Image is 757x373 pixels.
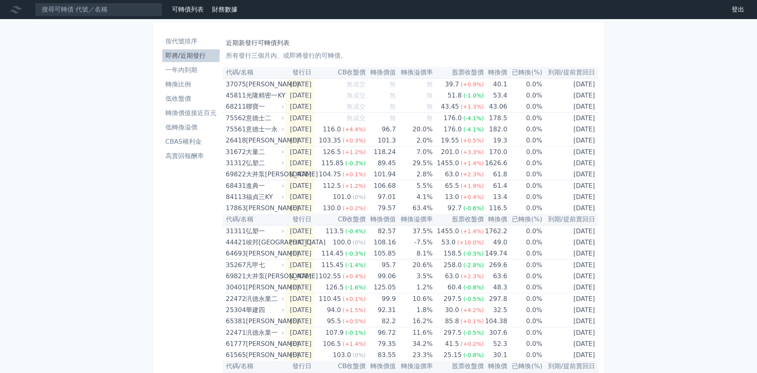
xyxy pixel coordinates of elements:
th: 已轉換(%) [507,67,542,78]
div: 104.75 [317,169,342,180]
td: 1762.2 [484,225,507,237]
th: 轉換溢價率 [396,67,433,78]
div: 31311 [226,226,244,237]
div: 92.7 [446,203,463,214]
span: (+10.0%) [457,239,484,246]
td: [DATE] [285,146,315,158]
span: 無 [426,114,433,122]
td: 79.57 [366,203,396,214]
div: 華建四 [246,305,282,316]
td: 125.05 [366,282,396,293]
td: 0.0% [507,113,542,124]
div: 60.4 [446,282,463,293]
span: 無成交 [346,114,366,122]
span: (+0.1%) [461,318,484,324]
li: 高賣回報酬率 [162,151,220,161]
div: 84113 [226,191,244,203]
span: 無 [426,92,433,99]
div: 45811 [226,90,244,101]
td: 0.0% [507,169,542,180]
td: 269.6 [484,260,507,271]
th: 股票收盤價 [433,214,484,225]
li: 低收盤價 [162,94,220,104]
td: 82.57 [366,225,396,237]
div: 297.5 [442,293,463,305]
div: [PERSON_NAME] [246,282,282,293]
span: (+3.3%) [461,149,484,155]
span: (-0.3%) [345,250,366,257]
td: [DATE] [285,327,315,339]
p: 所有發行三個月內、或即將發行的可轉債。 [226,51,595,61]
div: 113.5 [324,226,345,237]
span: (-4.1%) [463,115,484,121]
span: (+0.2%) [342,205,366,211]
td: [DATE] [542,293,598,305]
div: 258.0 [442,260,463,271]
td: 19.3 [484,135,507,146]
td: [DATE] [285,225,315,237]
td: [DATE] [542,124,598,135]
span: 無 [389,114,396,122]
td: [DATE] [285,271,315,282]
div: 115.45 [320,260,345,271]
span: 無成交 [346,103,366,110]
td: [DATE] [542,271,598,282]
td: [DATE] [542,180,598,192]
th: 到期/提前賣回日 [542,214,598,225]
td: 48.3 [484,282,507,293]
td: 20.0% [396,124,433,135]
div: 25304 [226,305,244,316]
td: 32.5 [484,305,507,316]
td: 105.85 [366,248,396,260]
span: (+0.9%) [461,81,484,88]
td: 0.0% [507,327,542,339]
td: 116.5 [484,203,507,214]
td: -7.5% [396,237,433,248]
li: 即將/近期發行 [162,51,220,61]
th: 轉換價值 [366,67,396,78]
div: 95.5 [325,316,343,327]
div: 聯寶一 [246,101,282,112]
span: (+0.5%) [461,137,484,144]
td: [DATE] [542,327,598,339]
div: 201.0 [439,146,461,158]
div: [PERSON_NAME] [246,79,282,90]
span: (+0.1%) [342,296,366,302]
td: [DATE] [285,90,315,101]
th: 轉換價值 [366,214,396,225]
div: 65381 [226,316,244,327]
div: 64693 [226,248,244,259]
td: 307.6 [484,327,507,339]
a: CBAS權利金 [162,135,220,148]
li: 按代號排序 [162,37,220,46]
div: [PERSON_NAME] [246,316,282,327]
div: 汎德永業二 [246,293,282,305]
td: 0.0% [507,191,542,203]
th: CB收盤價 [315,214,366,225]
th: 轉換價 [484,67,507,78]
th: 已轉換(%) [507,214,542,225]
div: 44421 [226,237,244,248]
td: [DATE] [285,248,315,260]
td: [DATE] [285,191,315,203]
td: 49.0 [484,237,507,248]
div: 75562 [226,113,244,124]
div: 176.0 [442,124,463,135]
div: 101.0 [331,191,353,203]
span: (+4.2%) [461,307,484,313]
td: 5.5% [396,180,433,192]
div: 進典一 [246,180,282,191]
td: 178.5 [484,113,507,124]
div: 115.85 [320,158,345,169]
td: [DATE] [285,293,315,305]
div: 汎德永業一 [246,327,282,338]
div: 176.0 [442,113,463,124]
a: 一年內到期 [162,64,220,76]
span: (+1.5%) [342,307,366,313]
td: 0.0% [507,260,542,271]
div: 光隆精密一KY [246,90,282,101]
div: 297.5 [442,327,463,338]
td: [DATE] [285,180,315,192]
div: 100.0 [331,237,353,248]
td: 20.6% [396,260,433,271]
